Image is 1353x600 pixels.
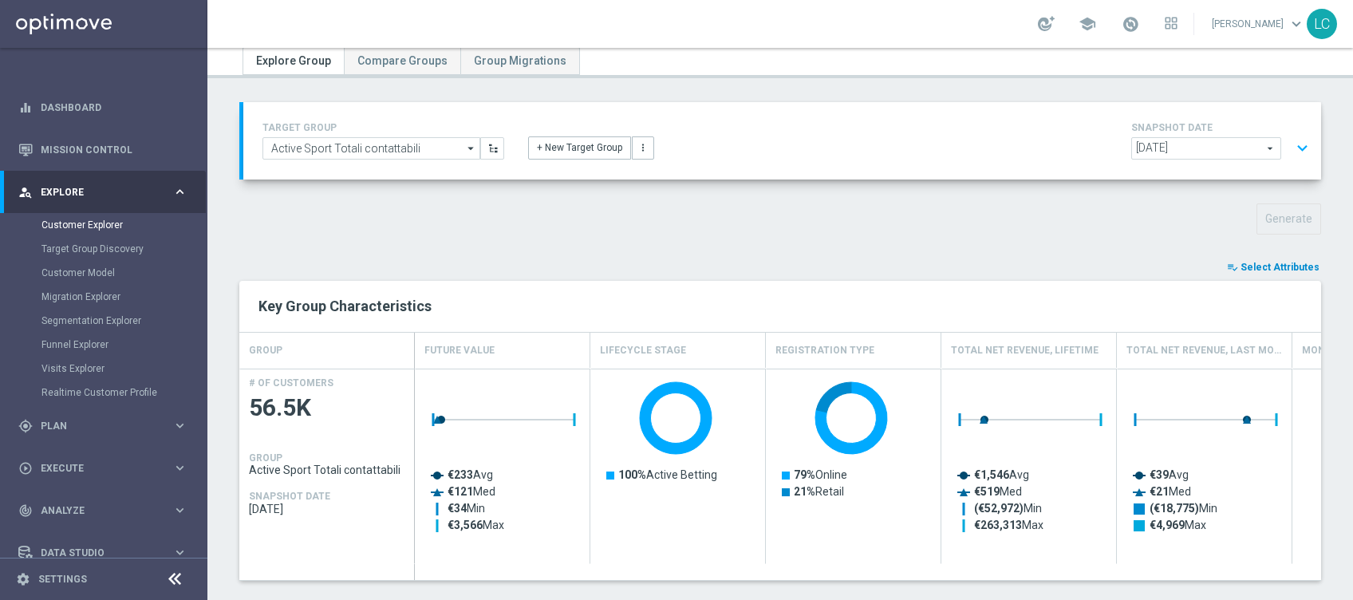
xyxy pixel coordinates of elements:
button: playlist_add_check Select Attributes [1225,259,1321,276]
text: Min [1150,502,1217,515]
i: person_search [18,185,33,199]
text: Online [794,468,847,481]
div: Press SPACE to select this row. [239,369,415,564]
a: Dashboard [41,86,187,128]
text: Min [974,502,1042,515]
a: [PERSON_NAME]keyboard_arrow_down [1210,12,1307,36]
div: Funnel Explorer [41,333,206,357]
i: track_changes [18,503,33,518]
tspan: €233 [448,468,473,481]
tspan: 21% [794,485,815,498]
span: Active Sport Totali contattabili [249,464,405,476]
button: + New Target Group [528,136,631,159]
span: Analyze [41,506,172,515]
tspan: €3,566 [448,519,483,531]
tspan: €1,546 [974,468,1009,481]
tspan: €39 [1150,468,1169,481]
button: gps_fixed Plan keyboard_arrow_right [18,420,188,432]
h4: SNAPSHOT DATE [1131,122,1315,133]
i: play_circle_outline [18,461,33,476]
h4: Future Value [424,337,495,365]
i: settings [16,572,30,586]
h4: Registration Type [775,337,874,365]
span: school [1079,15,1096,33]
tspan: (€18,775) [1150,502,1199,515]
tspan: €121 [448,485,473,498]
div: Realtime Customer Profile [41,381,206,405]
div: Customer Explorer [41,213,206,237]
span: Group Migrations [474,54,566,67]
div: track_changes Analyze keyboard_arrow_right [18,504,188,517]
div: equalizer Dashboard [18,101,188,114]
tspan: €21 [1150,485,1169,498]
button: Data Studio keyboard_arrow_right [18,547,188,559]
div: Dashboard [18,86,187,128]
i: keyboard_arrow_right [172,184,187,199]
span: Explore Group [256,54,331,67]
button: expand_more [1291,133,1314,164]
i: equalizer [18,101,33,115]
div: Execute [18,461,172,476]
span: Data Studio [41,548,172,558]
div: Data Studio [18,546,172,560]
span: keyboard_arrow_down [1288,15,1305,33]
i: gps_fixed [18,419,33,433]
text: Med [974,485,1022,498]
tspan: (€52,972) [974,502,1024,515]
div: Explore [18,185,172,199]
span: Explore [41,187,172,197]
text: Avg [448,468,493,481]
text: Max [974,519,1043,531]
span: Execute [41,464,172,473]
h4: Total Net Revenue, Lifetime [951,337,1099,365]
text: Max [1150,519,1206,531]
a: Visits Explorer [41,362,166,375]
span: 56.5K [249,393,405,424]
tspan: €34 [448,502,467,515]
a: Segmentation Explorer [41,314,166,327]
text: Active Betting [618,468,717,481]
button: person_search Explore keyboard_arrow_right [18,186,188,199]
tspan: 79% [794,468,815,481]
span: Plan [41,421,172,431]
a: Funnel Explorer [41,338,166,351]
div: Segmentation Explorer [41,309,206,333]
div: Analyze [18,503,172,518]
a: Migration Explorer [41,290,166,303]
span: Select Attributes [1241,262,1319,273]
a: Customer Model [41,266,166,279]
div: Customer Model [41,261,206,285]
div: Plan [18,419,172,433]
text: Avg [1150,468,1189,481]
ul: Tabs [243,47,580,75]
span: Compare Groups [357,54,448,67]
h4: Lifecycle Stage [600,337,686,365]
text: Retail [794,485,844,498]
text: Min [448,502,485,515]
tspan: 100% [618,468,646,481]
h4: GROUP [249,452,282,464]
a: Settings [38,574,87,584]
i: arrow_drop_down [463,138,479,159]
i: more_vert [637,142,649,153]
i: playlist_add_check [1227,262,1238,273]
div: Migration Explorer [41,285,206,309]
input: Select Existing or Create New [262,137,480,160]
tspan: €519 [974,485,1000,498]
div: play_circle_outline Execute keyboard_arrow_right [18,462,188,475]
text: Med [1150,485,1191,498]
h4: Total Net Revenue, Last Month [1126,337,1282,365]
div: LC [1307,9,1337,39]
text: Avg [974,468,1029,481]
div: TARGET GROUP arrow_drop_down + New Target Group more_vert SNAPSHOT DATE arrow_drop_down expand_more [262,118,1302,164]
i: keyboard_arrow_right [172,503,187,518]
a: Target Group Discovery [41,243,166,255]
i: keyboard_arrow_right [172,545,187,560]
a: Customer Explorer [41,219,166,231]
div: Mission Control [18,144,188,156]
div: Target Group Discovery [41,237,206,261]
h4: # OF CUSTOMERS [249,377,333,389]
text: Max [448,519,504,531]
